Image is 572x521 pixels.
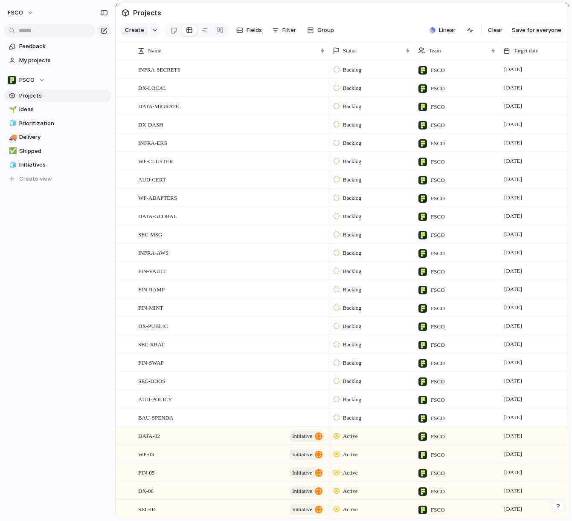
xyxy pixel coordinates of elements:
span: My projects [19,56,108,65]
a: 🚚Delivery [4,131,111,144]
span: [DATE] [502,266,524,276]
button: Fields [233,23,265,37]
span: FIN-VAULT [138,266,166,276]
a: 🧊Initiatives [4,158,111,171]
span: FSCO [431,213,445,221]
span: DX-DASH [138,119,163,129]
span: Backlog [343,377,361,386]
span: DX-LOCAL [138,83,166,92]
span: [DATE] [502,229,524,239]
span: Active [343,432,358,440]
span: [DATE] [502,431,524,441]
span: Team [429,46,441,55]
span: DATA-02 [138,431,160,440]
span: FSCO [431,359,445,368]
button: 🧊 [8,161,16,169]
div: 🚚 [9,132,15,142]
span: Backlog [343,157,361,166]
span: Backlog [343,322,361,331]
span: [DATE] [502,302,524,313]
span: [DATE] [502,449,524,459]
span: [DATE] [502,321,524,331]
span: Clear [488,26,502,35]
span: Backlog [343,285,361,294]
button: Create view [4,173,111,185]
span: [DATE] [502,357,524,368]
span: Group [317,26,334,35]
span: Backlog [343,395,361,404]
span: FSCO [431,158,445,166]
span: Backlog [343,121,361,129]
div: ✅Shipped [4,145,111,158]
span: FSCO [431,432,445,441]
span: Target date [514,46,538,55]
span: FSCO [431,341,445,349]
span: [DATE] [502,486,524,496]
span: [DATE] [502,248,524,258]
span: FSCO [8,9,23,17]
span: Backlog [343,66,361,74]
span: FSCO [431,469,445,478]
button: Filter [269,23,299,37]
span: Fields [247,26,262,35]
span: Linear [439,26,456,35]
span: Active [343,505,358,514]
span: Backlog [343,359,361,367]
span: [DATE] [502,284,524,294]
a: Projects [4,89,111,102]
span: Backlog [343,194,361,202]
span: initiative [292,504,312,515]
span: FSCO [431,322,445,331]
button: initiative [289,504,325,515]
span: DATA-MIGRATE [138,101,179,111]
button: initiative [289,449,325,460]
button: initiative [289,431,325,442]
span: SEC-DDOS [138,376,166,386]
span: FSCO [431,506,445,514]
span: DX-06 [138,486,154,495]
span: FSCO [431,66,445,75]
span: FSCO [431,268,445,276]
button: Create [120,23,148,37]
button: 🧊 [8,119,16,128]
span: Ideas [19,105,108,114]
span: WF-ADAPTERS [138,193,177,202]
div: 🧊 [9,160,15,170]
span: SEC-MSG [138,229,162,239]
span: [DATE] [502,394,524,404]
span: Initiatives [19,161,108,169]
span: initiative [292,485,312,497]
span: AUD-CERT [138,174,166,184]
span: FSCO [431,231,445,239]
span: [DATE] [502,211,524,221]
a: 🧊Prioritization [4,117,111,130]
span: FSCO [431,176,445,184]
span: [DATE] [502,83,524,93]
span: FSCO [431,451,445,459]
span: FSCO [431,121,445,130]
span: FSCO [431,396,445,404]
span: DATA-GLOBAL [138,211,177,221]
span: [DATE] [502,101,524,111]
span: FSCO [19,76,35,84]
span: FSCO [431,194,445,203]
span: [DATE] [502,376,524,386]
span: FIN-RAMP [138,284,165,294]
span: FIN-05 [138,467,154,477]
span: Create [125,26,144,35]
span: Shipped [19,147,108,155]
span: DX-PUBLIC [138,321,168,331]
span: [DATE] [502,119,524,130]
span: WF-CLUSTER [138,156,173,166]
span: initiative [292,467,312,479]
span: FSCO [431,139,445,148]
button: initiative [289,467,325,478]
span: FSCO [431,414,445,423]
button: Group [303,23,338,37]
span: [DATE] [502,193,524,203]
span: Backlog [343,414,361,422]
button: Clear [485,23,506,37]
